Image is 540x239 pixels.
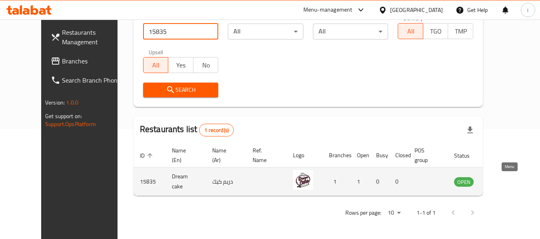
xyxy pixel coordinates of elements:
[401,26,420,37] span: All
[172,146,196,165] span: Name (En)
[451,26,470,37] span: TMP
[44,23,132,51] a: Restaurants Management
[253,146,277,165] span: Ref. Name
[44,71,132,90] a: Search Branch Phone
[403,15,423,21] label: Delivery
[143,57,169,73] button: All
[460,120,480,140] div: Export file
[370,143,389,168] th: Busy
[143,83,219,97] button: Search
[168,57,193,73] button: Yes
[165,168,206,196] td: Dream cake
[351,168,370,196] td: 1
[454,151,480,160] span: Status
[134,143,517,196] table: enhanced table
[527,6,528,14] span: i
[197,59,215,71] span: No
[193,57,219,73] button: No
[140,123,234,136] h2: Restaurants list
[199,124,234,136] div: Total records count
[414,146,438,165] span: POS group
[66,97,78,108] span: 1.0.0
[171,59,190,71] span: Yes
[45,97,65,108] span: Version:
[454,177,474,187] div: OPEN
[416,208,436,218] p: 1-1 of 1
[149,49,163,55] label: Upsell
[323,168,351,196] td: 1
[426,26,445,37] span: TGO
[212,146,237,165] span: Name (Ar)
[370,168,389,196] td: 0
[62,75,125,85] span: Search Branch Phone
[62,28,125,47] span: Restaurants Management
[143,24,219,40] input: Search for restaurant name or ID..
[385,207,404,219] div: Rows per page:
[228,24,303,40] div: All
[423,23,448,39] button: TGO
[313,24,389,40] div: All
[134,168,165,196] td: 15835
[62,56,125,66] span: Branches
[199,126,233,134] span: 1 record(s)
[390,6,443,14] div: [GEOGRAPHIC_DATA]
[287,143,323,168] th: Logo
[303,5,353,15] div: Menu-management
[293,170,313,190] img: Dream cake
[454,178,474,187] span: OPEN
[147,59,165,71] span: All
[206,168,246,196] td: دريم كيك
[389,143,408,168] th: Closed
[45,119,96,129] a: Support.OpsPlatform
[44,51,132,71] a: Branches
[140,151,155,160] span: ID
[345,208,381,218] p: Rows per page:
[448,23,473,39] button: TMP
[351,143,370,168] th: Open
[45,111,82,121] span: Get support on:
[398,23,423,39] button: All
[389,168,408,196] td: 0
[323,143,351,168] th: Branches
[149,85,212,95] span: Search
